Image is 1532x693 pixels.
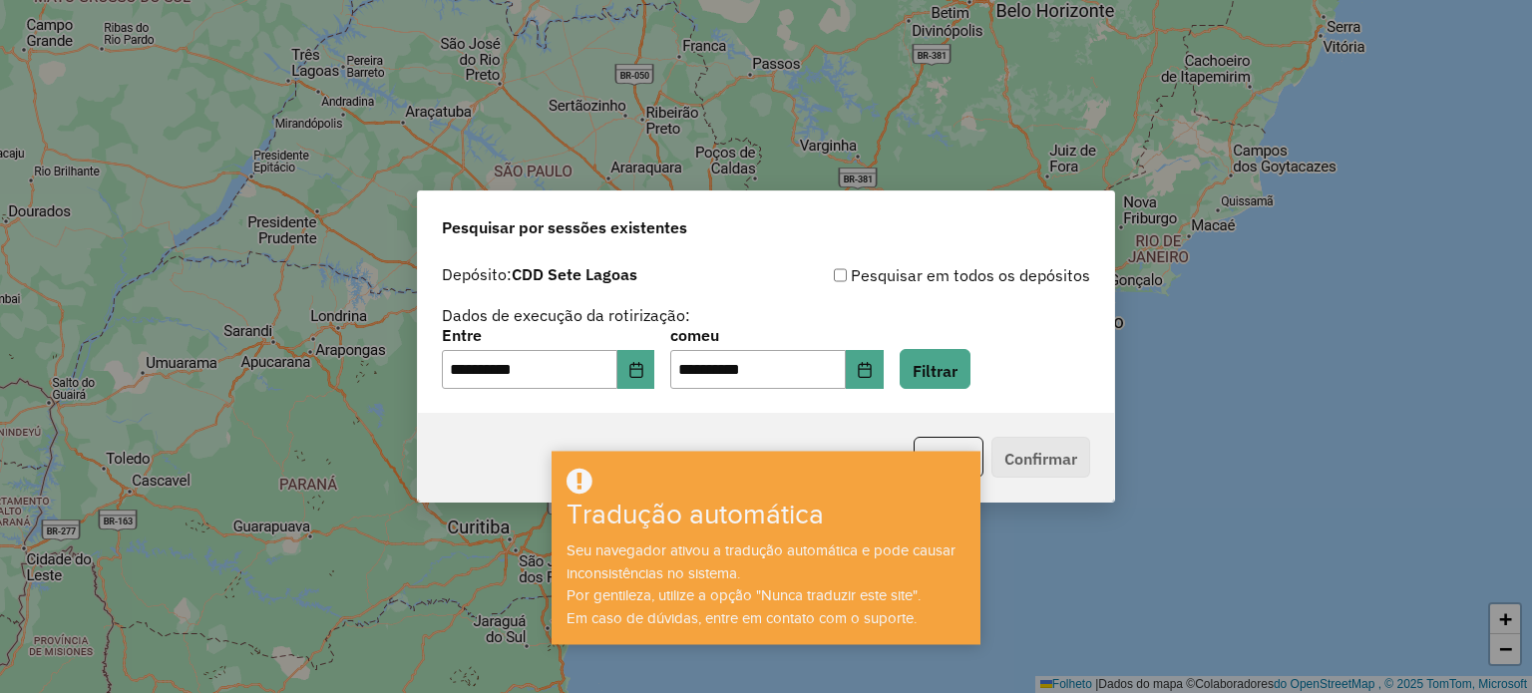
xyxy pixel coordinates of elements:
button: Filtrar [900,349,970,390]
button: Escolha a data [846,350,884,390]
font: Pesquisar por sessões existentes [442,217,687,237]
button: Escolha a data [617,350,655,390]
font: Tradução automática [567,500,824,530]
font: Em caso de dúvidas, entre em contato com o suporte. [567,610,917,626]
font: Entre [442,325,482,345]
button: Voltar [914,437,983,478]
font: Depósito: [442,264,512,284]
font: Por gentileza, utilize a opção "Nunca traduzir este site". [567,587,921,603]
font: comeu [670,325,719,345]
font: Seu navegador ativou a tradução automática e pode causar inconsistências no sistema. [567,542,956,581]
font: Dados de execução da rotirização: [442,305,690,325]
font: Voltar [927,449,970,469]
font: Filtrar [913,360,957,380]
font: CDD Sete Lagoas [512,264,637,284]
font: Pesquisar em todos os depósitos [851,265,1090,285]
